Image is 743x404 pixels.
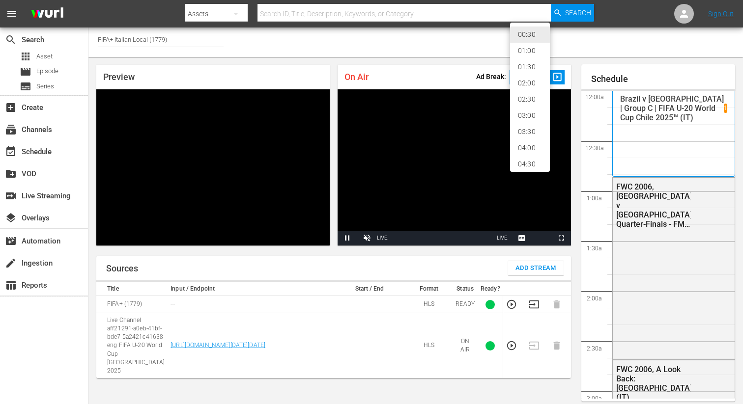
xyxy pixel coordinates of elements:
li: 03:30 [510,124,550,140]
li: 02:00 [510,75,550,91]
li: 04:00 [510,140,550,156]
li: 02:30 [510,91,550,108]
li: 01:00 [510,43,550,59]
li: 01:30 [510,59,550,75]
li: 04:30 [510,156,550,172]
li: 00:30 [510,27,550,43]
li: 03:00 [510,108,550,124]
